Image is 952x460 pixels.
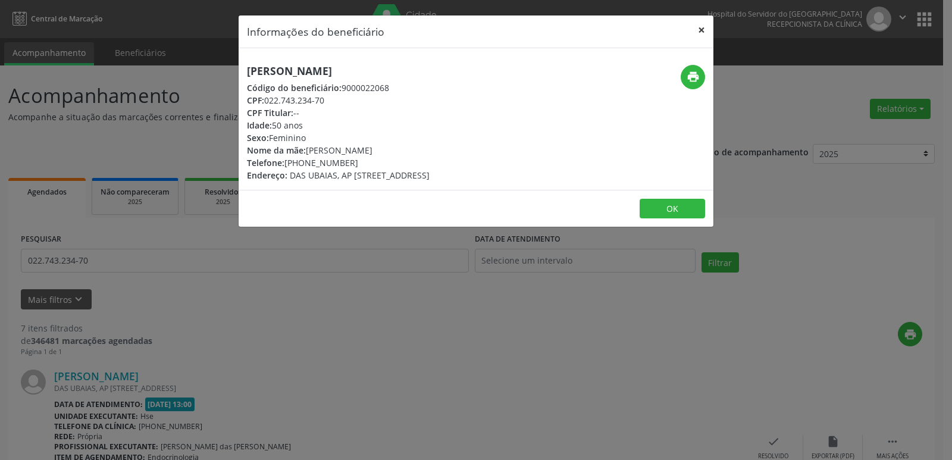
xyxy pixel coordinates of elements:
span: CPF Titular: [247,107,293,118]
div: Feminino [247,132,430,144]
span: CPF: [247,95,264,106]
div: 9000022068 [247,82,430,94]
span: Endereço: [247,170,287,181]
span: DAS UBAIAS, AP [STREET_ADDRESS] [290,170,430,181]
div: 50 anos [247,119,430,132]
div: [PHONE_NUMBER] [247,157,430,169]
h5: [PERSON_NAME] [247,65,430,77]
span: Idade: [247,120,272,131]
button: Close [690,15,713,45]
i: print [687,70,700,83]
span: Código do beneficiário: [247,82,342,93]
button: OK [640,199,705,219]
div: -- [247,107,430,119]
span: Sexo: [247,132,269,143]
div: [PERSON_NAME] [247,144,430,157]
span: Nome da mãe: [247,145,306,156]
h5: Informações do beneficiário [247,24,384,39]
span: Telefone: [247,157,284,168]
button: print [681,65,705,89]
div: 022.743.234-70 [247,94,430,107]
